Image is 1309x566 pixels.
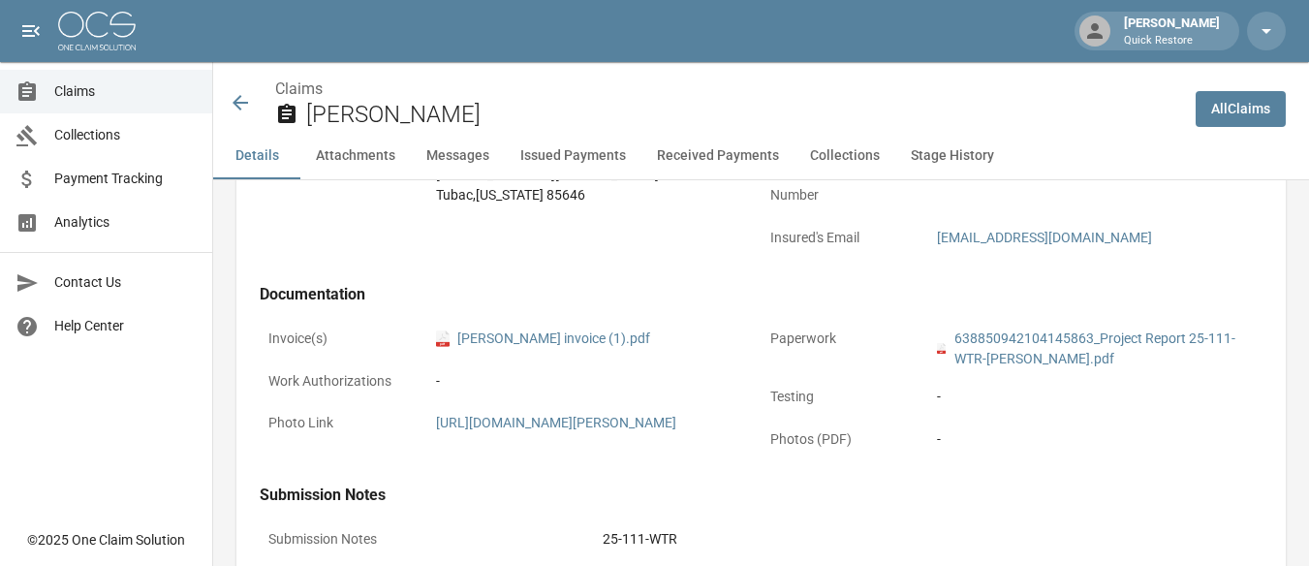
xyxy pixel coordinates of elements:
a: [EMAIL_ADDRESS][DOMAIN_NAME] [937,230,1152,245]
div: Tubac , [US_STATE] 85646 [436,185,753,205]
span: Collections [54,125,197,145]
button: Received Payments [641,133,795,179]
p: Paperwork [762,320,929,358]
div: - [937,429,1254,450]
p: Invoice(s) [260,320,427,358]
p: Photo Link [260,404,427,442]
p: Submission Notes [260,520,594,558]
button: open drawer [12,12,50,50]
p: Photos (PDF) [762,421,929,458]
a: pdf638850942104145863_Project Report 25-111-WTR-[PERSON_NAME].pdf [937,329,1254,369]
p: Insured's Email [762,219,929,257]
p: Work Authorizations [260,362,427,400]
span: Payment Tracking [54,169,197,189]
div: © 2025 One Claim Solution [27,530,185,550]
div: - [436,371,753,392]
button: Stage History [895,133,1010,179]
a: Claims [275,79,323,98]
button: Messages [411,133,505,179]
nav: breadcrumb [275,78,1180,101]
h4: Documentation [260,285,1262,304]
a: AllClaims [1196,91,1286,127]
span: Claims [54,81,197,102]
a: [URL][DOMAIN_NAME][PERSON_NAME] [436,415,676,430]
h2: [PERSON_NAME] [306,101,1180,129]
button: Attachments [300,133,411,179]
span: Contact Us [54,272,197,293]
p: Testing [762,378,929,416]
a: pdf[PERSON_NAME] invoice (1).pdf [436,329,650,349]
div: 25-111-WTR [603,529,1254,550]
span: Analytics [54,212,197,233]
button: Issued Payments [505,133,641,179]
p: Quick Restore [1124,33,1220,49]
div: [PERSON_NAME] [1116,14,1228,48]
h4: Submission Notes [260,486,1262,505]
p: Insured's Alt Phone Number [762,156,929,214]
button: Collections [795,133,895,179]
img: ocs-logo-white-transparent.png [58,12,136,50]
button: Details [213,133,300,179]
div: - [937,387,1254,407]
div: anchor tabs [213,133,1309,179]
span: Help Center [54,316,197,336]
